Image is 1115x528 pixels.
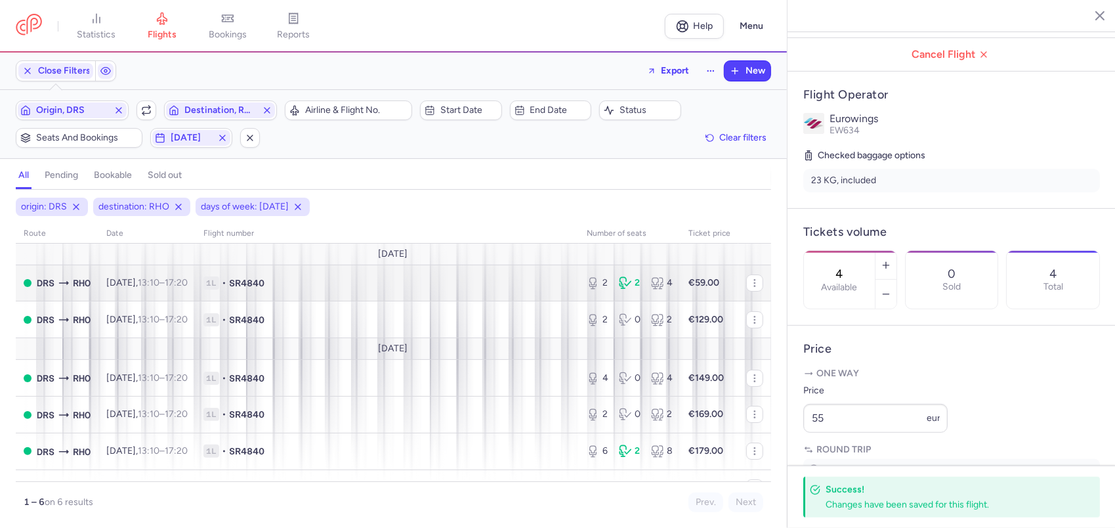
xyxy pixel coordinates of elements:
[229,445,264,458] span: SR4840
[229,372,264,385] span: SR4840
[16,14,42,38] a: CitizenPlane red outlined logo
[196,224,579,244] th: Flight number
[587,313,608,326] div: 2
[651,445,673,458] div: 8
[661,66,689,76] span: Export
[587,481,608,495] div: 2
[138,372,188,384] span: –
[138,408,188,420] span: –
[728,493,763,512] button: Next
[150,128,232,148] button: [DATE]
[222,481,226,495] span: •
[106,445,188,456] span: [DATE],
[64,12,129,41] a: statistics
[826,498,1071,511] div: Changes have been saved for this flight.
[688,372,724,384] strong: €149.00
[138,408,159,420] time: 13:10
[619,313,641,326] div: 0
[826,483,1071,496] h4: Success!
[138,277,188,288] span: –
[106,408,188,420] span: [DATE],
[651,276,673,290] div: 4
[36,133,138,143] span: Seats and bookings
[201,200,289,213] span: days of week: [DATE]
[651,372,673,385] div: 4
[942,282,961,292] p: Sold
[203,445,219,458] span: 1L
[138,445,159,456] time: 13:10
[619,408,641,421] div: 0
[148,169,182,181] h4: sold out
[701,128,771,148] button: Clear filters
[37,445,54,459] span: DRS
[619,372,641,385] div: 0
[24,496,45,508] strong: 1 – 6
[821,282,857,293] label: Available
[165,277,188,288] time: 17:20
[1049,267,1057,280] p: 4
[94,169,132,181] h4: bookable
[98,200,169,213] span: destination: RHO
[129,12,195,41] a: flights
[73,445,91,459] span: RHO
[651,313,673,326] div: 2
[803,169,1100,192] li: 23 KG, included
[725,61,770,81] button: New
[37,276,54,290] span: DRS
[688,314,723,325] strong: €129.00
[1043,282,1063,292] p: Total
[171,133,212,143] span: [DATE]
[195,12,261,41] a: bookings
[619,276,641,290] div: 2
[203,481,219,495] span: 1L
[719,133,767,143] span: Clear filters
[651,408,673,421] div: 2
[803,225,1100,240] h4: Tickets volume
[587,372,608,385] div: 4
[440,105,497,116] span: Start date
[138,314,188,325] span: –
[203,408,219,421] span: 1L
[203,372,219,385] span: 1L
[688,493,723,512] button: Prev.
[184,105,257,116] span: Destination, RHO
[45,169,78,181] h4: pending
[37,313,54,327] span: DRS
[229,313,264,326] span: SR4840
[803,113,824,134] img: Eurowings logo
[619,445,641,458] div: 2
[45,496,93,508] span: on 6 results
[165,372,188,384] time: 17:20
[106,314,188,325] span: [DATE],
[164,100,277,120] button: Destination, RHO
[222,445,226,458] span: •
[420,100,502,120] button: Start date
[620,105,677,116] span: Status
[73,313,91,327] span: RHO
[694,21,713,31] span: Help
[138,445,188,456] span: –
[106,277,188,288] span: [DATE],
[732,14,771,39] button: Menu
[77,29,116,41] span: statistics
[285,100,411,120] button: Airline & Flight No.
[165,445,188,456] time: 17:20
[229,481,264,495] span: SR4840
[36,105,108,116] span: Origin, DRS
[37,481,54,495] span: DRS
[138,372,159,384] time: 13:10
[229,276,264,290] span: SR4840
[587,445,608,458] div: 6
[222,408,226,421] span: •
[639,60,698,81] button: Export
[73,408,91,422] span: RHO
[530,105,587,116] span: End date
[138,314,159,325] time: 13:10
[165,314,188,325] time: 17:20
[803,341,1100,357] h4: Price
[165,408,188,420] time: 17:20
[688,277,719,288] strong: €59.00
[803,87,1100,102] h4: Flight Operator
[222,372,226,385] span: •
[803,383,948,399] label: Price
